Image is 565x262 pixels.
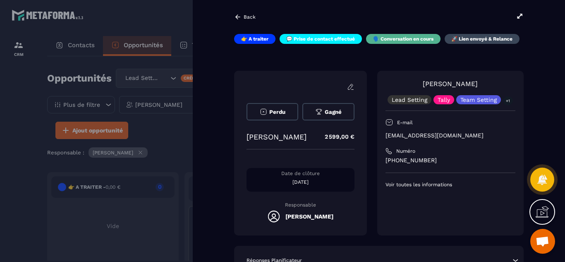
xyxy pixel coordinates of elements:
[325,109,342,115] span: Gagné
[302,103,354,120] button: Gagné
[423,80,478,88] a: [PERSON_NAME]
[247,103,298,120] button: Perdu
[247,132,306,141] p: [PERSON_NAME]
[397,119,413,126] p: E-mail
[392,97,427,103] p: Lead Setting
[385,156,515,164] p: [PHONE_NUMBER]
[438,97,450,103] p: Tally
[316,129,354,145] p: 2 599,00 €
[460,97,497,103] p: Team Setting
[247,179,354,185] p: [DATE]
[385,181,515,188] p: Voir toutes les informations
[269,109,285,115] span: Perdu
[503,96,513,105] p: +1
[285,213,333,220] h5: [PERSON_NAME]
[530,229,555,254] div: Ouvrir le chat
[247,202,354,208] p: Responsable
[396,148,415,154] p: Numéro
[385,132,515,139] p: [EMAIL_ADDRESS][DOMAIN_NAME]
[247,170,354,177] p: Date de clôture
